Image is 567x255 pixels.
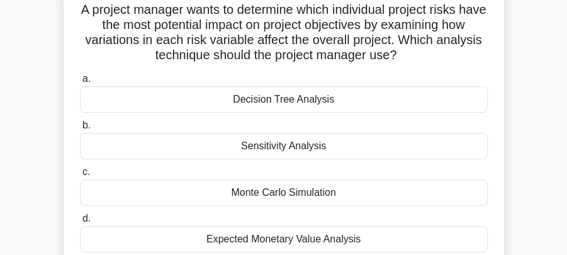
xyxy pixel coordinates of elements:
span: d. [82,213,91,224]
span: c. [82,166,90,177]
h5: A project manager wants to determine which individual project risks have the most potential impac... [79,2,489,64]
span: a. [82,73,91,84]
div: Expected Monetary Value Analysis [80,226,488,252]
span: b. [82,120,91,130]
div: Monte Carlo Simulation [80,179,488,206]
div: Decision Tree Analysis [80,86,488,113]
div: Sensitivity Analysis [80,133,488,159]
